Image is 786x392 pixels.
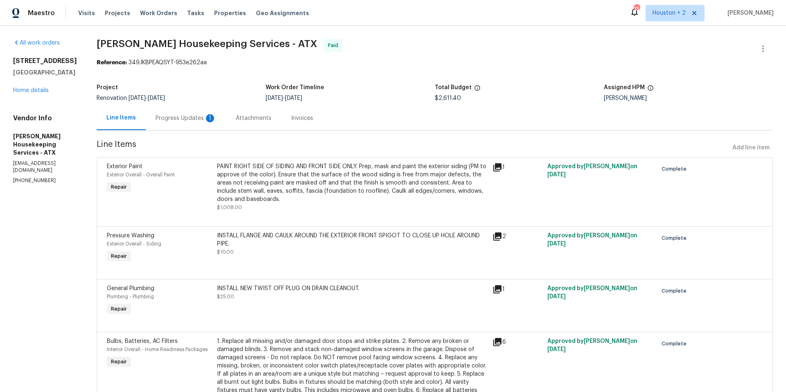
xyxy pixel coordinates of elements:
[547,172,566,178] span: [DATE]
[217,205,242,210] span: $1,008.00
[108,358,130,366] span: Repair
[97,140,729,155] span: Line Items
[156,114,216,122] div: Progress Updates
[217,284,488,293] div: INSTALL NEW TWIST OFF PLUG ON DRAIN CLEANOUT.
[217,162,488,203] div: PAINT RIGHT SIDE OF SIDING AND FRONT SIDE ONLY. Prep, mask and paint the exterior siding (PM to a...
[97,60,127,65] b: Reference:
[634,5,639,13] div: 13
[662,340,690,348] span: Complete
[266,85,324,90] h5: Work Order Timeline
[97,85,118,90] h5: Project
[106,114,136,122] div: Line Items
[492,232,542,241] div: 2
[108,252,130,260] span: Repair
[547,347,566,352] span: [DATE]
[107,338,178,344] span: Bulbs, Batteries, AC Filters
[214,9,246,17] span: Properties
[266,95,302,101] span: -
[13,57,77,65] h2: [STREET_ADDRESS]
[492,162,542,172] div: 1
[97,59,773,67] div: 349JKBPEAQSYT-953e262aa
[328,41,341,50] span: Paid
[647,85,654,95] span: The hpm assigned to this work order.
[107,164,142,169] span: Exterior Paint
[148,95,165,101] span: [DATE]
[435,85,472,90] h5: Total Budget
[129,95,146,101] span: [DATE]
[604,85,645,90] h5: Assigned HPM
[13,114,77,122] h4: Vendor Info
[474,85,481,95] span: The total cost of line items that have been proposed by Opendoor. This sum includes line items th...
[108,305,130,313] span: Repair
[547,294,566,300] span: [DATE]
[97,39,317,49] span: [PERSON_NAME] Housekeeping Services - ATX
[13,40,60,46] a: All work orders
[547,338,637,352] span: Approved by [PERSON_NAME] on
[105,9,130,17] span: Projects
[28,9,55,17] span: Maestro
[256,9,309,17] span: Geo Assignments
[266,95,283,101] span: [DATE]
[13,132,77,157] h5: [PERSON_NAME] Housekeeping Services - ATX
[206,114,214,122] div: 1
[217,250,234,255] span: $10.00
[435,95,461,101] span: $2,611.40
[107,241,161,246] span: Exterior Overall - Siding
[662,165,690,173] span: Complete
[291,114,313,122] div: Invoices
[78,9,95,17] span: Visits
[13,88,49,93] a: Home details
[547,286,637,300] span: Approved by [PERSON_NAME] on
[13,160,77,174] p: [EMAIL_ADDRESS][DOMAIN_NAME]
[492,284,542,294] div: 1
[107,347,208,352] span: Interior Overall - Home Readiness Packages
[140,9,177,17] span: Work Orders
[492,337,542,347] div: 6
[107,286,154,291] span: General Plumbing
[107,294,154,299] span: Plumbing - Plumbing
[129,95,165,101] span: -
[107,233,154,239] span: Pressure Washing
[604,95,773,101] div: [PERSON_NAME]
[547,241,566,247] span: [DATE]
[13,68,77,77] h5: [GEOGRAPHIC_DATA]
[108,183,130,191] span: Repair
[13,177,77,184] p: [PHONE_NUMBER]
[236,114,271,122] div: Attachments
[107,172,175,177] span: Exterior Overall - Overall Paint
[217,232,488,248] div: INSTALL FLANGE AND CAULK AROUND THE EXTERIOR FRONT SPIGOT TO CLOSE UP HOLE AROUND PIPE.
[217,294,234,299] span: $25.00
[724,9,774,17] span: [PERSON_NAME]
[285,95,302,101] span: [DATE]
[662,234,690,242] span: Complete
[547,164,637,178] span: Approved by [PERSON_NAME] on
[547,233,637,247] span: Approved by [PERSON_NAME] on
[662,287,690,295] span: Complete
[653,9,686,17] span: Houston + 2
[187,10,204,16] span: Tasks
[97,95,165,101] span: Renovation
